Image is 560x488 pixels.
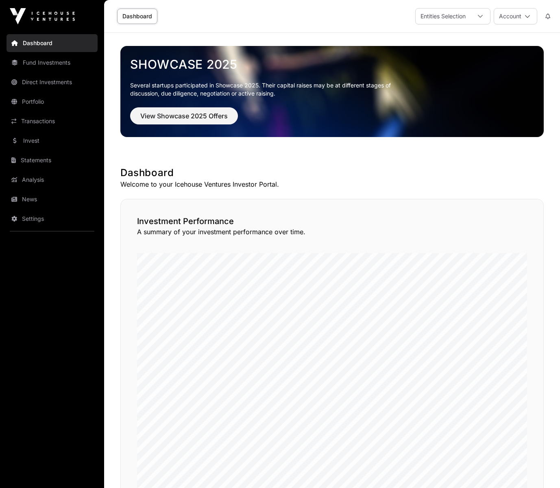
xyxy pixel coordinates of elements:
p: Several startups participated in Showcase 2025. Their capital raises may be at different stages o... [130,81,403,98]
a: View Showcase 2025 Offers [130,115,238,124]
h1: Dashboard [120,166,544,179]
img: Icehouse Ventures Logo [10,8,75,24]
a: Settings [7,210,98,228]
div: Entities Selection [416,9,471,24]
p: Welcome to your Icehouse Ventures Investor Portal. [120,179,544,189]
a: News [7,190,98,208]
a: Dashboard [7,34,98,52]
h2: Investment Performance [137,216,527,227]
a: Analysis [7,171,98,189]
a: Showcase 2025 [130,57,534,72]
p: A summary of your investment performance over time. [137,227,527,237]
a: Statements [7,151,98,169]
a: Portfolio [7,93,98,111]
a: Direct Investments [7,73,98,91]
a: Dashboard [117,9,157,24]
a: Fund Investments [7,54,98,72]
a: Transactions [7,112,98,130]
a: Invest [7,132,98,150]
img: Showcase 2025 [120,46,544,137]
button: View Showcase 2025 Offers [130,107,238,124]
button: Account [494,8,537,24]
span: View Showcase 2025 Offers [140,111,228,121]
